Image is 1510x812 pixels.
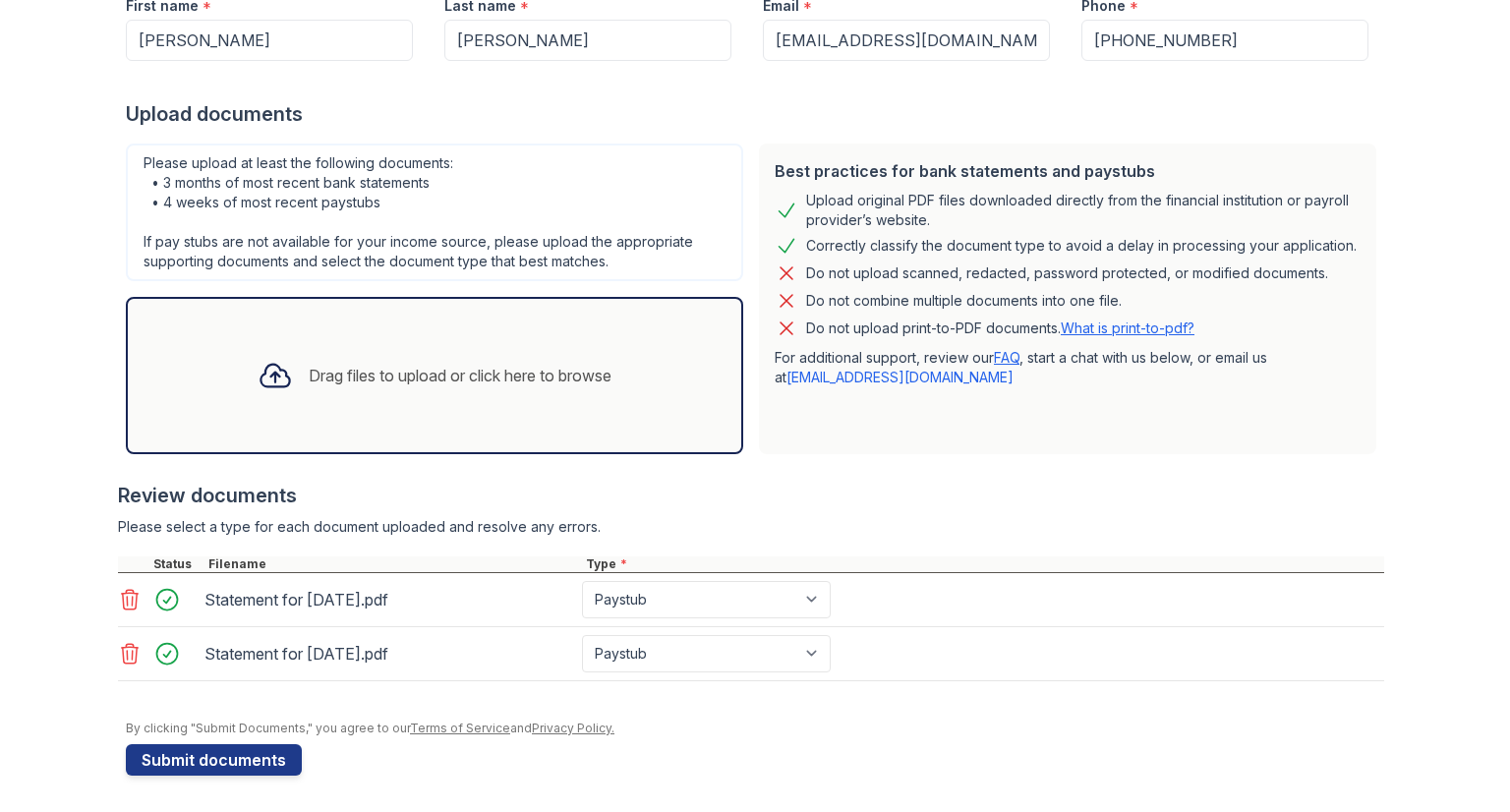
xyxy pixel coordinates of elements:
a: [EMAIL_ADDRESS][DOMAIN_NAME] [786,369,1014,385]
div: Drag files to upload or click here to browse [309,364,611,387]
div: Statement for [DATE].pdf [204,584,574,615]
div: Statement for [DATE].pdf [204,638,574,669]
div: By clicking "Submit Documents," you agree to our and [126,721,1384,736]
a: Privacy Policy. [532,721,614,735]
div: Review documents [118,482,1384,509]
div: Do not upload scanned, redacted, password protected, or modified documents. [806,261,1328,285]
a: Terms of Service [410,721,510,735]
div: Upload original PDF files downloaded directly from the financial institution or payroll provider’... [806,191,1361,230]
div: Do not combine multiple documents into one file. [806,289,1122,313]
p: For additional support, review our , start a chat with us below, or email us at [775,348,1361,387]
div: Type [582,556,1384,572]
div: Best practices for bank statements and paystubs [775,159,1361,183]
a: FAQ [994,349,1019,366]
div: Filename [204,556,582,572]
div: Please select a type for each document uploaded and resolve any errors. [118,517,1384,537]
div: Please upload at least the following documents: • 3 months of most recent bank statements • 4 wee... [126,144,743,281]
p: Do not upload print-to-PDF documents. [806,319,1194,338]
div: Correctly classify the document type to avoid a delay in processing your application. [806,234,1357,258]
div: Upload documents [126,100,1384,128]
button: Submit documents [126,744,302,776]
a: What is print-to-pdf? [1061,319,1194,336]
div: Status [149,556,204,572]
